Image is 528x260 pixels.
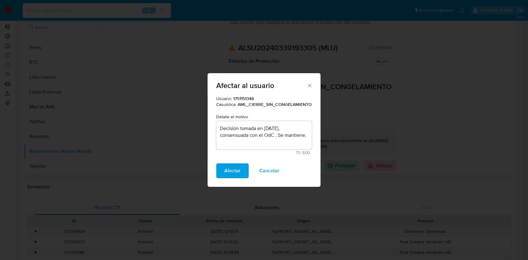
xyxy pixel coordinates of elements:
[259,164,279,178] span: Cancelar
[251,163,287,178] button: Cancelar
[216,102,312,108] p: Casuística:
[233,95,254,102] strong: 1751151346
[216,121,312,149] textarea: Motivo
[216,114,312,120] p: Detalle el motivo
[216,163,249,178] button: Afectar
[238,101,312,107] strong: AML_CIERRE_SIN_CONGELAMIENTO
[216,82,307,89] span: Afectar al usuario
[224,164,241,178] span: Afectar
[307,82,312,88] button: Cerrar
[218,151,310,155] span: Máximo 500 caracteres
[216,96,312,102] p: Usuario:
